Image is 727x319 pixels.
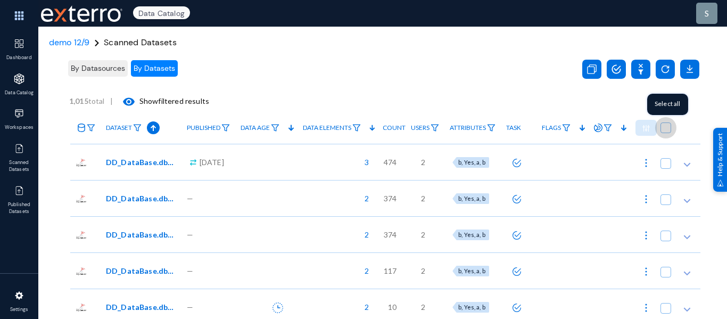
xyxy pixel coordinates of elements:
[106,265,178,276] span: DD_DataBase.dbo.All
[542,124,561,132] span: Flags
[133,6,190,19] span: Data Catalog
[421,193,425,204] span: 2
[536,119,576,137] a: Flags
[122,95,135,108] mat-icon: visibility
[384,193,396,204] span: 374
[421,229,425,240] span: 2
[458,231,485,238] span: b, Yes, a, b
[458,195,485,202] span: b, Yes, a, b
[200,157,224,168] span: [DATE]
[221,124,230,132] img: icon-filter.svg
[359,265,369,276] span: 2
[384,157,396,168] span: 474
[271,124,279,132] img: icon-filter.svg
[641,302,651,313] img: icon-more.svg
[2,54,37,62] span: Dashboard
[384,265,396,276] span: 117
[68,60,128,77] button: By Datasources
[421,301,425,313] span: 2
[131,60,178,77] button: By Datasets
[641,266,651,277] img: icon-more.svg
[14,73,24,84] img: icon-applications.svg
[713,127,727,191] div: Help & Support
[69,96,110,105] span: total
[384,229,396,240] span: 374
[87,124,95,132] img: icon-filter.svg
[106,157,178,168] span: DD_DataBase.dbo.Phonefifty_copy
[421,265,425,276] span: 2
[562,124,571,132] img: icon-filter.svg
[187,229,193,240] span: —
[705,8,709,18] span: s
[76,229,87,241] img: sqlserver.png
[181,119,235,137] a: Published
[303,124,351,132] span: Data Elements
[104,37,177,48] span: Scanned Datasets
[359,193,369,204] span: 2
[431,124,439,132] img: icon-filter.svg
[113,96,209,105] span: Show filtered results
[487,124,495,132] img: icon-filter.svg
[406,119,444,137] a: Users
[14,38,24,49] img: icon-dashboard.svg
[76,301,87,313] img: sqlserver.png
[458,159,485,166] span: b, Yes, a, b
[2,89,37,97] span: Data Catalog
[458,304,485,310] span: b, Yes, a, b
[187,193,193,204] span: —
[241,124,270,132] span: Data Age
[2,201,37,216] span: Published Datasets
[41,5,122,22] img: exterro-work-mark.svg
[2,124,37,132] span: Workspaces
[49,37,89,48] a: demo 12/9
[101,119,147,137] a: Dataset
[106,124,132,132] span: Dataset
[444,119,501,137] a: Attributes
[2,159,37,174] span: Scanned Datasets
[134,63,175,73] span: By Datasets
[604,124,612,132] img: icon-filter.svg
[641,230,651,241] img: icon-more.svg
[501,119,526,137] a: Task
[359,157,369,168] span: 3
[359,229,369,240] span: 2
[411,124,429,132] span: Users
[3,4,35,27] img: app launcher
[2,306,37,314] span: Settings
[506,124,521,132] span: Task
[647,94,688,115] div: Select all
[641,158,651,168] img: icon-more.svg
[421,157,425,168] span: 2
[69,96,88,105] b: 1,015
[187,301,193,313] span: —
[110,96,113,105] span: |
[705,7,709,20] div: s
[106,193,178,204] span: DD_DataBase.dbo.Phonefifty
[359,301,369,313] span: 2
[235,119,285,137] a: Data Age
[717,179,724,186] img: help_support.svg
[388,301,396,313] span: 10
[71,63,125,73] span: By Datasources
[76,193,87,205] img: sqlserver.png
[14,185,24,196] img: icon-published.svg
[641,194,651,205] img: icon-more.svg
[76,157,87,168] img: sqlserver.png
[133,124,142,132] img: icon-filter.svg
[106,229,178,240] span: DD_DataBase.dbo.Phonefifty_copy2
[14,143,24,154] img: icon-published.svg
[14,290,24,301] img: icon-settings.svg
[14,108,24,119] img: icon-workspace.svg
[106,301,178,313] span: DD_DataBase.dbo.Employees
[352,124,361,132] img: icon-filter.svg
[383,124,406,132] span: Count
[76,265,87,277] img: sqlserver.png
[458,267,485,274] span: b, Yes, a, b
[38,3,121,24] span: Exterro
[187,124,220,132] span: Published
[450,124,486,132] span: Attributes
[298,119,366,137] a: Data Elements
[187,265,193,276] span: —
